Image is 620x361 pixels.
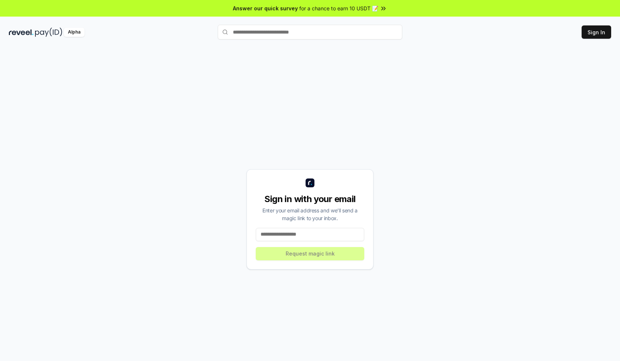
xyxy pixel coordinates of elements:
[64,28,85,37] div: Alpha
[35,28,62,37] img: pay_id
[256,193,364,205] div: Sign in with your email
[306,178,314,187] img: logo_small
[299,4,378,12] span: for a chance to earn 10 USDT 📝
[582,25,611,39] button: Sign In
[9,28,34,37] img: reveel_dark
[256,206,364,222] div: Enter your email address and we’ll send a magic link to your inbox.
[233,4,298,12] span: Answer our quick survey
